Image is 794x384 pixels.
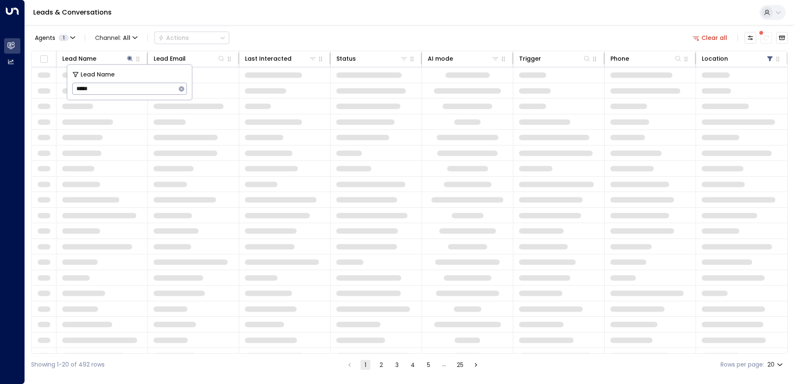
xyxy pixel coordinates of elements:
div: Location [702,54,728,64]
button: Channel:All [92,32,141,44]
div: Last Interacted [245,54,292,64]
div: … [439,360,449,370]
button: Go to page 4 [408,360,418,370]
div: Lead Email [154,54,186,64]
div: Trigger [519,54,541,64]
div: Showing 1-20 of 492 rows [31,360,105,369]
label: Rows per page: [720,360,764,369]
div: AI mode [428,54,453,64]
button: Go to page 2 [376,360,386,370]
div: Lead Name [62,54,96,64]
button: Clear all [689,32,731,44]
button: Customize [745,32,756,44]
button: Agents1 [31,32,78,44]
div: Phone [610,54,629,64]
nav: pagination navigation [344,359,481,370]
button: page 1 [360,360,370,370]
span: All [123,34,130,41]
span: There are new threads available. Refresh the grid to view the latest updates. [760,32,772,44]
div: Location [702,54,774,64]
span: 1 [59,34,69,41]
div: Lead Name [62,54,134,64]
div: Last Interacted [245,54,317,64]
div: AI mode [428,54,500,64]
div: Trigger [519,54,591,64]
button: Go to page 5 [424,360,434,370]
div: Button group with a nested menu [154,32,229,44]
div: Status [336,54,356,64]
button: Archived Leads [776,32,788,44]
button: Go to next page [471,360,481,370]
button: Go to page 25 [455,360,465,370]
button: Actions [154,32,229,44]
span: Lead Name [81,70,115,79]
span: Channel: [92,32,141,44]
div: Phone [610,54,682,64]
span: Agents [35,35,55,41]
div: Actions [158,34,189,42]
button: Go to page 3 [392,360,402,370]
a: Leads & Conversations [33,7,112,17]
div: Lead Email [154,54,225,64]
div: Status [336,54,408,64]
div: 20 [767,359,784,371]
